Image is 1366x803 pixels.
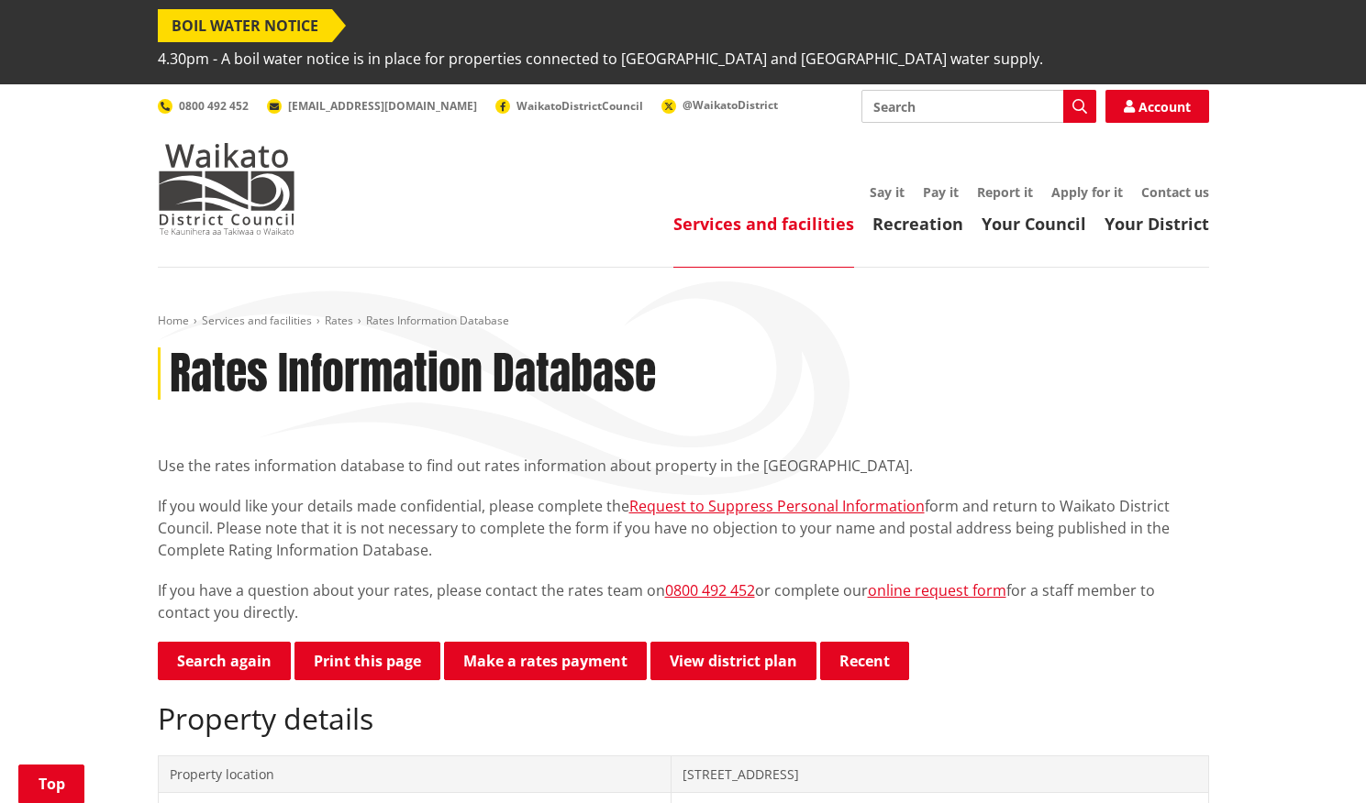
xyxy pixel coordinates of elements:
h2: Property details [158,701,1209,736]
a: Home [158,313,189,328]
a: Request to Suppress Personal Information [629,496,925,516]
a: Make a rates payment [444,642,647,680]
button: Recent [820,642,909,680]
a: Rates [325,313,353,328]
a: Report it [977,183,1033,201]
a: Contact us [1141,183,1209,201]
a: View district plan [650,642,816,680]
a: Services and facilities [202,313,312,328]
span: BOIL WATER NOTICE [158,9,332,42]
a: Your Council [982,213,1086,235]
a: 0800 492 452 [158,98,249,114]
h1: Rates Information Database [170,347,656,401]
a: Services and facilities [673,213,854,235]
img: Waikato District Council - Te Kaunihera aa Takiwaa o Waikato [158,143,295,235]
span: 4.30pm - A boil water notice is in place for properties connected to [GEOGRAPHIC_DATA] and [GEOGR... [158,42,1043,75]
a: online request form [868,580,1006,600]
p: If you have a question about your rates, please contact the rates team on or complete our for a s... [158,579,1209,623]
a: Pay it [923,183,959,201]
span: [EMAIL_ADDRESS][DOMAIN_NAME] [288,98,477,114]
td: [STREET_ADDRESS] [671,755,1208,793]
span: WaikatoDistrictCouncil [516,98,643,114]
a: @WaikatoDistrict [661,97,778,113]
span: 0800 492 452 [179,98,249,114]
a: [EMAIL_ADDRESS][DOMAIN_NAME] [267,98,477,114]
a: WaikatoDistrictCouncil [495,98,643,114]
span: Rates Information Database [366,313,509,328]
a: 0800 492 452 [665,580,755,600]
button: Print this page [294,642,440,680]
a: Say it [870,183,905,201]
input: Search input [861,90,1096,123]
p: Use the rates information database to find out rates information about property in the [GEOGRAPHI... [158,455,1209,477]
a: Recreation [872,213,963,235]
td: Property location [158,755,671,793]
a: Your District [1105,213,1209,235]
a: Apply for it [1051,183,1123,201]
span: @WaikatoDistrict [683,97,778,113]
nav: breadcrumb [158,313,1209,329]
a: Account [1105,90,1209,123]
iframe: Messenger Launcher [1282,726,1348,792]
a: Top [18,764,84,803]
p: If you would like your details made confidential, please complete the form and return to Waikato ... [158,495,1209,561]
a: Search again [158,642,291,680]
